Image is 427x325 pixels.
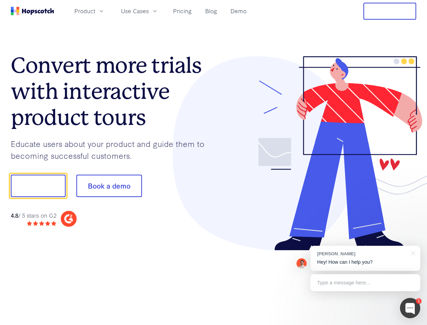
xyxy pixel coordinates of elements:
img: Mark Spera [296,258,307,268]
a: Home [11,7,54,15]
h1: Convert more trials with interactive product tours [11,52,214,130]
button: Product [70,5,109,17]
a: Demo [228,5,249,17]
span: Product [74,7,95,15]
div: / 5 stars on G2 [11,211,56,220]
button: Free Trial [363,3,416,20]
div: Type a message here... [310,274,420,291]
a: Blog [203,5,220,17]
p: Educate users about your product and guide them to becoming successful customers. [11,138,214,161]
div: [PERSON_NAME] [317,251,407,257]
span: Use Cases [121,7,149,15]
div: 1 [416,298,422,304]
button: Show me! [11,175,66,197]
a: Pricing [170,5,194,17]
strong: 4.8 [11,211,18,219]
p: Hey! How can I help you? [317,259,413,266]
button: Use Cases [117,5,162,17]
button: Book a demo [76,175,142,197]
